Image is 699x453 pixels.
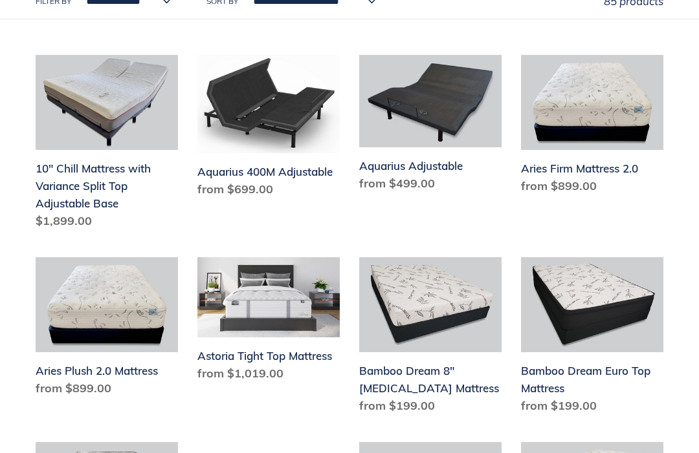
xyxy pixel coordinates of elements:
[521,55,663,200] a: Aries Firm Mattress 2.0
[359,55,502,197] a: Aquarius Adjustable
[197,55,340,202] a: Aquarius 400M Adjustable
[359,257,502,419] a: Bamboo Dream 8" Memory Foam Mattress
[36,55,178,235] a: 10" Chill Mattress with Variance Split Top Adjustable Base
[36,257,178,402] a: Aries Plush 2.0 Mattress
[197,257,340,387] a: Astoria Tight Top Mattress
[521,257,663,419] a: Bamboo Dream Euro Top Mattress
